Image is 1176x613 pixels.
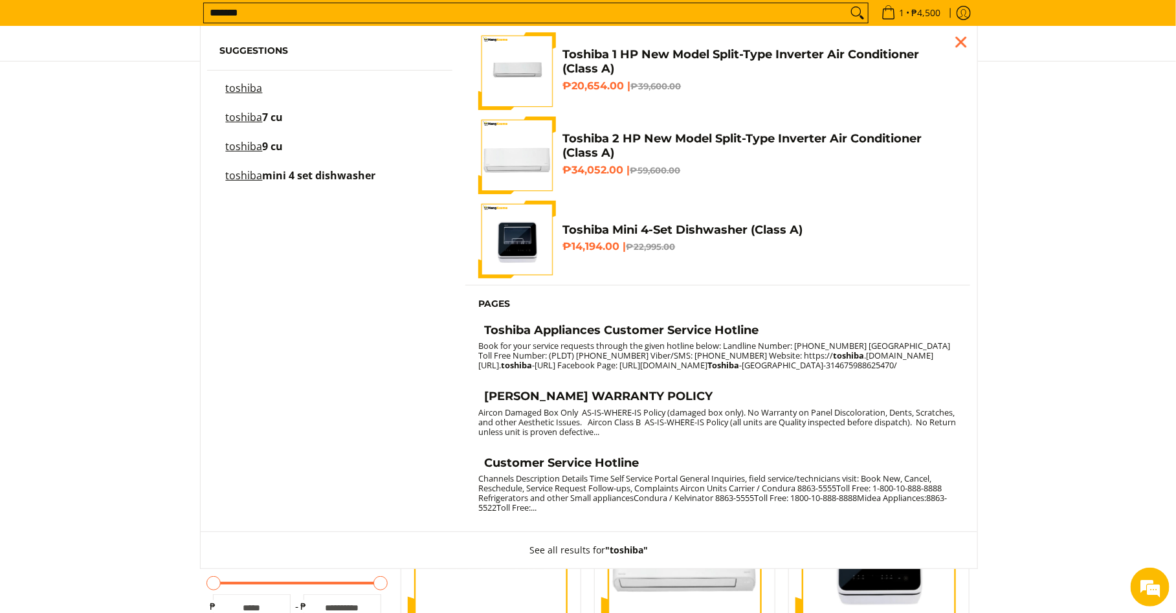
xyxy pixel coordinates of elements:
div: Close pop up [951,32,971,52]
a: toshiba mini 4 set dishwasher [220,171,440,194]
span: 9 cu [263,139,283,153]
strong: toshiba [501,359,532,371]
button: Search [847,3,868,23]
a: Customer Service Hotline [478,456,957,474]
p: toshiba 7 cu [226,113,283,135]
h4: Toshiba 2 HP New Model Split-Type Inverter Air Conditioner (Class A) [562,131,957,161]
span: ₱ [297,600,310,613]
strong: toshiba [833,350,864,361]
h4: Toshiba Mini 4-Set Dishwasher (Class A) [562,223,957,238]
h6: ₱20,654.00 | [562,80,957,93]
p: toshiba [226,84,263,106]
span: mini 4 set dishwasher [263,168,376,183]
h6: ₱14,194.00 | [562,240,957,253]
mark: toshiba [226,139,263,153]
span: ₱ [206,600,219,613]
small: Book for your service requests through the given hotline below: Landline Number: [PHONE_NUMBER] [... [478,340,950,371]
a: toshiba 9 cu [220,142,440,164]
h6: ₱34,052.00 | [562,164,957,177]
del: ₱59,600.00 [630,165,680,175]
mark: toshiba [226,168,263,183]
strong: Toshiba [707,359,739,371]
p: toshiba mini 4 set dishwasher [226,171,376,194]
mark: toshiba [226,81,263,95]
h6: Pages [478,298,957,310]
a: Toshiba 2 HP New Model Split-Type Inverter Air Conditioner (Class A) Toshiba 2 HP New Model Split... [478,117,957,194]
a: toshiba 7 cu [220,113,440,135]
h4: Customer Service Hotline [484,456,639,471]
del: ₱22,995.00 [626,241,675,252]
p: toshiba 9 cu [226,142,283,164]
h4: Toshiba 1 HP New Model Split-Type Inverter Air Conditioner (Class A) [562,47,957,76]
img: Toshiba Mini 4-Set Dishwasher (Class A) [478,201,556,278]
h4: [PERSON_NAME] WARRANTY POLICY [484,389,713,404]
h6: Suggestions [220,45,440,57]
a: Toshiba Appliances Customer Service Hotline [478,323,957,341]
img: Toshiba 2 HP New Model Split-Type Inverter Air Conditioner (Class A) [478,117,556,194]
button: See all results for"toshiba" [516,532,661,568]
mark: toshiba [226,110,263,124]
small: Aircon Damaged Box Only AS-IS-WHERE-IS Policy (damaged box only). No Warranty on Panel Discolorat... [478,407,956,438]
span: • [878,6,945,20]
span: 1 [898,8,907,17]
img: Toshiba 1 HP New Model Split-Type Inverter Air Conditioner (Class A) [478,32,556,110]
small: Channels Description Details Time Self Service Portal General Inquiries, field service/technician... [478,473,947,513]
span: 7 cu [263,110,283,124]
span: ₱4,500 [910,8,943,17]
a: [PERSON_NAME] WARRANTY POLICY [478,389,957,407]
a: toshiba [220,84,440,106]
strong: "toshiba" [605,544,648,556]
a: Toshiba Mini 4-Set Dishwasher (Class A) Toshiba Mini 4-Set Dishwasher (Class A) ₱14,194.00 |₱22,9... [478,201,957,278]
a: Toshiba 1 HP New Model Split-Type Inverter Air Conditioner (Class A) Toshiba 1 HP New Model Split... [478,32,957,110]
h4: Toshiba Appliances Customer Service Hotline [484,323,759,338]
del: ₱39,600.00 [630,81,681,91]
